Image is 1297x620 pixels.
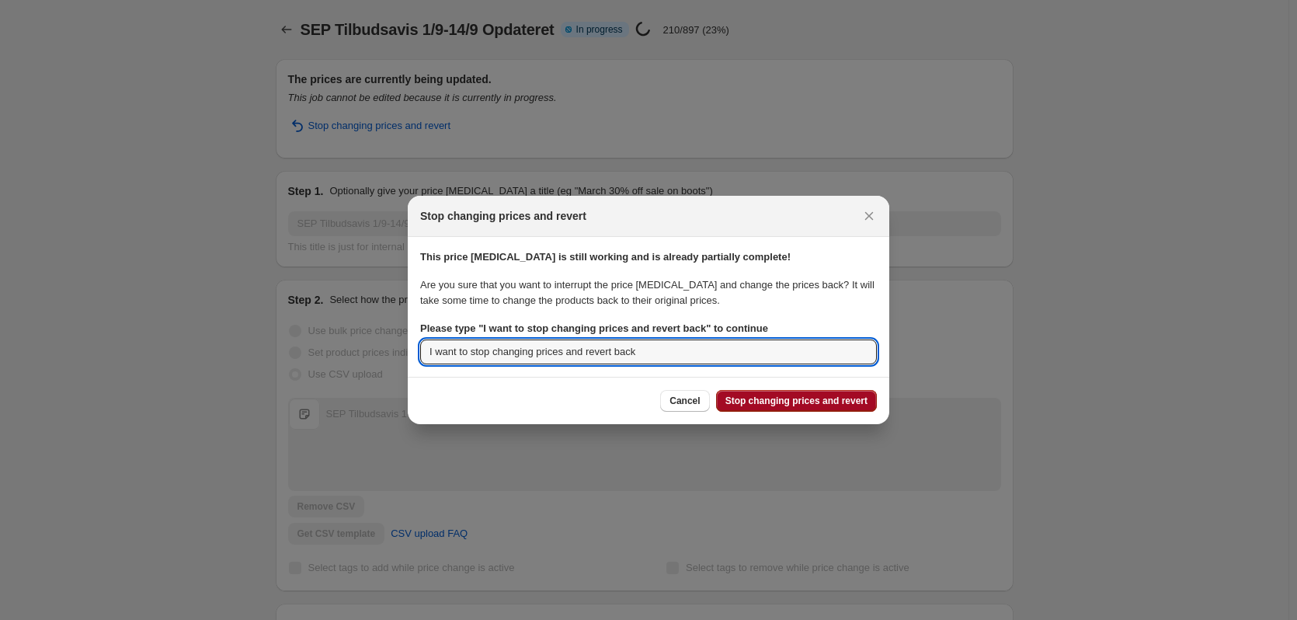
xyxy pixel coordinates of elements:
p: Are you sure that you want to interrupt the price [MEDICAL_DATA] and change the prices back? It w... [420,277,877,308]
strong: This price [MEDICAL_DATA] is still working and is already partially complete! [420,251,791,263]
span: Cancel [669,395,700,407]
button: Close [858,205,880,227]
button: Stop changing prices and revert [716,390,877,412]
b: Please type " I want to stop changing prices and revert back " to continue [420,322,768,334]
span: Stop changing prices and revert [725,395,868,407]
h2: Stop changing prices and revert [420,208,586,224]
button: Cancel [660,390,709,412]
